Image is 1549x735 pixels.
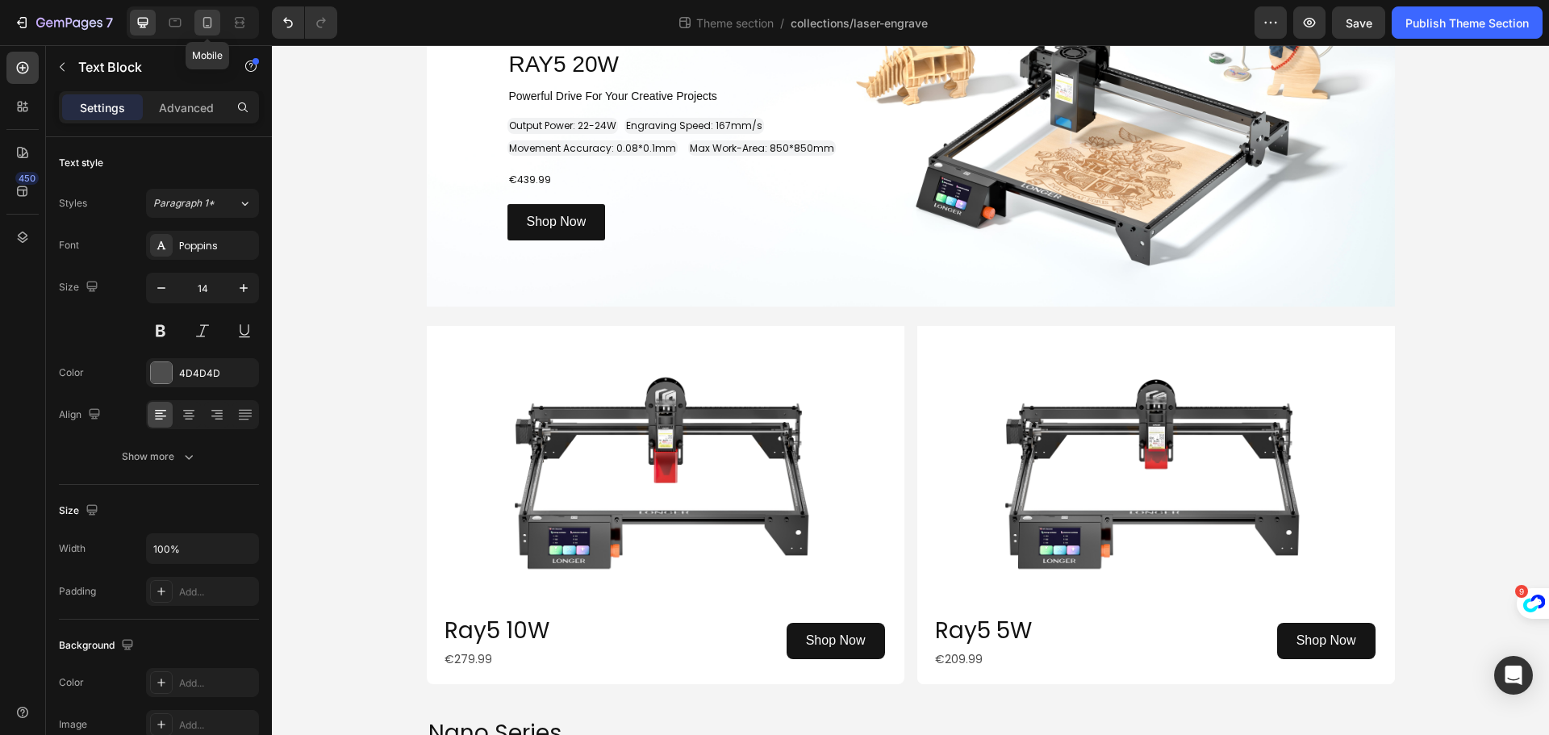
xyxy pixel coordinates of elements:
img: gempages_554634780721808244-33dd56b8-d604-4c62-b3a7-1c43e29d9e85.jpg [155,281,633,558]
span: collections/laser-engrave [791,15,928,31]
div: 4D4D4D [179,366,255,381]
p: €209.99 [663,604,879,624]
span: Ray5 5W [663,570,760,601]
p: 7 [106,13,113,32]
div: Color [59,675,84,690]
p: €279.99 [173,604,389,624]
span: €439.99 [237,127,279,141]
div: Add... [179,718,255,733]
div: Color [59,365,84,380]
button: Paragraph 1* [146,189,259,218]
button: Show more [59,442,259,471]
span: Nano Series [157,672,290,704]
div: Rich Text Editor. Editing area: main [662,603,881,626]
div: Size [59,277,102,299]
div: Poppins [179,239,255,253]
span: Theme section [693,15,777,31]
div: Padding [59,584,96,599]
p: Shop Now [534,584,594,608]
a: Shop Now [236,159,334,195]
div: Add... [179,585,255,599]
button: 7 [6,6,120,39]
button: Publish Theme Section [1392,6,1543,39]
p: Text Block [78,57,215,77]
span: Ray5 10W [173,570,278,601]
span: Save [1346,16,1372,30]
div: 450 [15,172,39,185]
button: Save [1332,6,1385,39]
a: Shop Now [1005,578,1104,614]
img: gempages_554634780721808244-9b2e5138-7578-4dec-ba7b-7364458670a7.jpg [645,281,1123,558]
p: Settings [80,99,125,116]
iframe: Design area [272,45,1549,735]
div: Undo/Redo [272,6,337,39]
span: Paragraph 1* [153,196,215,211]
div: Publish Theme Section [1405,15,1529,31]
p: Shop Now [255,165,315,189]
p: Advanced [159,99,214,116]
p: Shop Now [1025,584,1084,608]
span: Max Work-Area: 850*850mm [418,96,562,110]
div: Add... [179,676,255,691]
div: Styles [59,196,87,211]
div: Open Intercom Messenger [1494,656,1533,695]
div: Image [59,717,87,732]
span: / [780,15,784,31]
div: Text style [59,156,103,170]
div: Align [59,404,104,426]
span: Engraving Speed: 167mm/s [354,73,491,87]
div: Size [59,500,102,522]
div: Width [59,541,86,556]
a: Shop Now [515,578,613,614]
div: Font [59,238,79,253]
div: Show more [122,449,197,465]
input: Auto [147,534,258,563]
div: Background [59,635,137,657]
span: Movement Accuracy: 0.08*0.1mm [237,96,404,110]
